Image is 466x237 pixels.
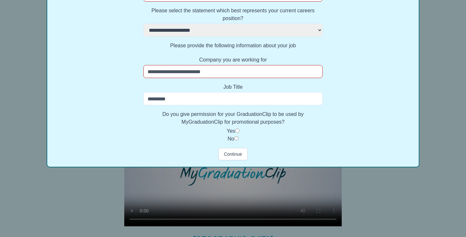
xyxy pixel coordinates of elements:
[143,83,323,91] label: Job Title
[218,148,248,160] button: Continue
[227,136,234,141] label: No
[143,110,323,126] label: Do you give permission for your GraduationClip to be used by MyGraduationClip for promotional pur...
[143,56,323,64] label: Company you are working for
[227,128,235,134] label: Yes
[143,42,323,50] label: Please provide the following information about your job
[143,7,323,22] label: Please select the statement which best represents your current careers position?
